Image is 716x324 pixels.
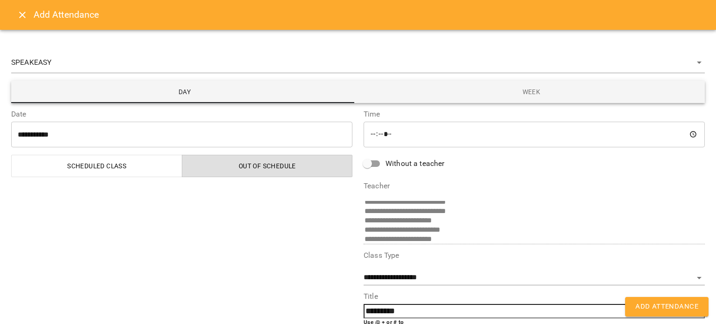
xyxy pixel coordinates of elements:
[625,297,709,317] button: Add Attendance
[364,182,705,190] label: Teacher
[17,86,352,97] span: Day
[635,301,698,313] span: Add Attendance
[34,7,99,22] h6: Add Attendance
[11,4,34,26] button: Close
[182,155,353,177] button: Out of Schedule
[11,52,705,73] div: SPEAKEASY
[364,252,705,259] label: Class Type
[11,155,182,177] button: Scheduled class
[11,57,694,68] span: SPEAKEASY
[386,158,445,169] span: Without a teacher
[11,110,352,118] label: Date
[17,160,177,172] span: Scheduled class
[364,110,705,118] label: Time
[364,86,699,97] span: Week
[364,293,705,300] label: Title
[188,160,347,172] span: Out of Schedule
